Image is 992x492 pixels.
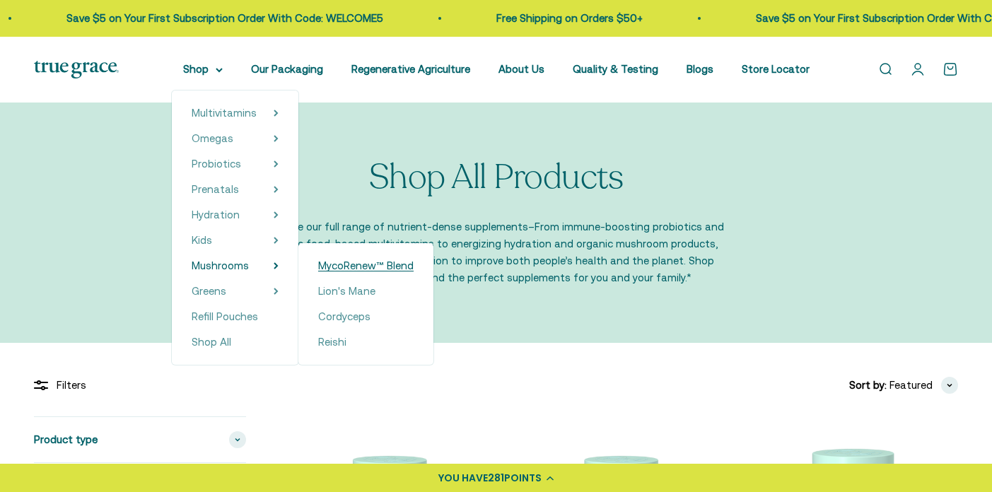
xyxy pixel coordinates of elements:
span: Prenatals [192,183,239,195]
summary: Hydration [192,206,279,223]
summary: Mushrooms [192,257,279,274]
span: YOU HAVE [438,471,488,485]
span: 281 [488,471,504,485]
a: Blogs [687,63,713,75]
span: Mushrooms [192,259,249,271]
a: Refill Pouches [192,308,279,325]
p: Explore our full range of nutrient-dense supplements–From immune-boosting probiotics and whole fo... [267,218,726,286]
span: Multivitamins [192,107,257,119]
a: Regenerative Agriculture [351,63,470,75]
a: Shop All [192,334,279,351]
span: Sort by: [849,377,887,394]
summary: Omegas [192,130,279,147]
span: Cordyceps [318,310,370,322]
a: Probiotics [192,156,241,172]
span: Reishi [318,336,346,348]
summary: Product type [34,417,246,462]
a: Multivitamins [192,105,257,122]
span: Featured [889,377,933,394]
a: MycoRenew™ Blend [318,257,414,274]
a: Hydration [192,206,240,223]
span: Greens [192,285,226,297]
summary: Multivitamins [192,105,279,122]
a: Prenatals [192,181,239,198]
a: Store Locator [742,63,810,75]
a: Quality & Testing [573,63,658,75]
span: Lion's Mane [318,285,375,297]
div: Filters [34,377,246,394]
summary: Kids [192,232,279,249]
span: Product type [34,431,98,448]
span: Omegas [192,132,233,144]
span: MycoRenew™ Blend [318,259,414,271]
a: Kids [192,232,212,249]
a: Greens [192,283,226,300]
p: Save $5 on Your First Subscription Order With Code: WELCOME5 [670,10,986,27]
span: POINTS [504,471,542,485]
summary: Greens [192,283,279,300]
a: Reishi [318,334,414,351]
button: Featured [889,377,958,394]
summary: Shop [183,61,223,78]
span: Kids [192,234,212,246]
span: Refill Pouches [192,310,258,322]
a: Cordyceps [318,308,414,325]
summary: Probiotics [192,156,279,172]
a: Free Shipping on Orders $50+ [410,12,556,24]
a: Mushrooms [192,257,249,274]
p: Shop All Products [369,159,624,197]
a: Lion's Mane [318,283,414,300]
summary: Prenatals [192,181,279,198]
a: Omegas [192,130,233,147]
a: About Us [498,63,544,75]
span: Probiotics [192,158,241,170]
span: Hydration [192,209,240,221]
span: Shop All [192,336,231,348]
a: Our Packaging [251,63,323,75]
